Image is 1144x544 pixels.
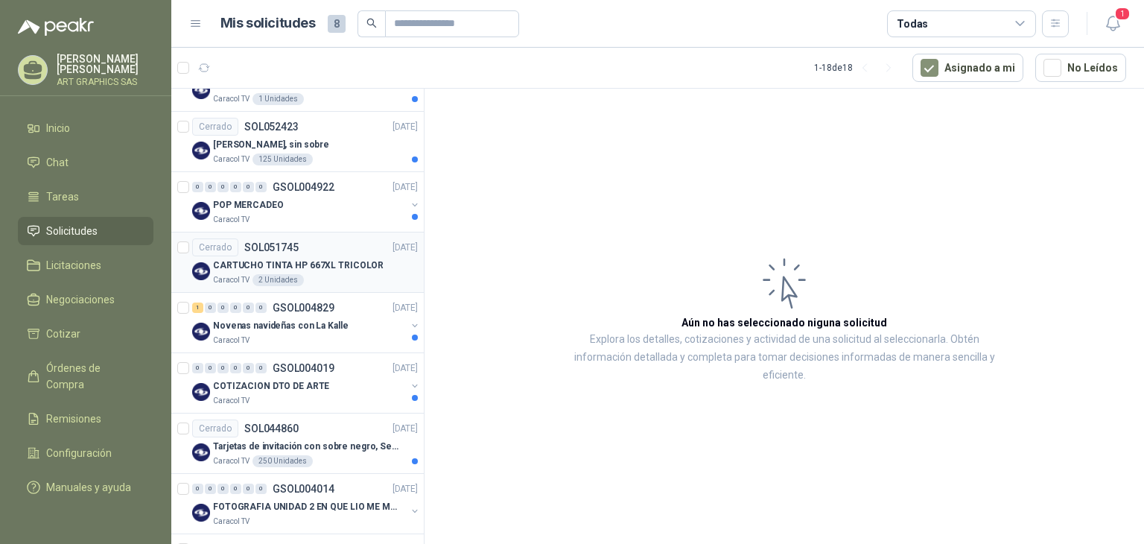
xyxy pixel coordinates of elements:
[192,299,421,347] a: 1 0 0 0 0 0 GSOL004829[DATE] Company LogoNovenas navideñas con La KalleCaracol TV
[46,326,80,342] span: Cotizar
[192,420,238,437] div: Cerrado
[230,363,241,373] div: 0
[393,241,418,255] p: [DATE]
[18,114,153,142] a: Inicio
[46,154,69,171] span: Chat
[205,363,216,373] div: 0
[213,440,398,454] p: Tarjetas de invitación con sobre negro, Segun especificaciones del adjunto
[171,414,424,474] a: CerradoSOL044860[DATE] Company LogoTarjetas de invitación con sobre negro, Segun especificaciones...
[573,331,995,385] p: Explora los detalles, cotizaciones y actividad de una solicitud al seleccionarla. Obtén informaci...
[393,180,418,194] p: [DATE]
[46,411,101,427] span: Remisiones
[393,120,418,134] p: [DATE]
[255,182,267,192] div: 0
[1035,54,1126,82] button: No Leídos
[46,479,131,496] span: Manuales y ayuda
[192,443,210,461] img: Company Logo
[192,303,203,313] div: 1
[393,482,418,496] p: [DATE]
[18,183,153,211] a: Tareas
[252,93,304,105] div: 1 Unidades
[243,182,254,192] div: 0
[213,274,250,286] p: Caracol TV
[213,198,284,212] p: POP MERCADEO
[255,363,267,373] div: 0
[230,303,241,313] div: 0
[244,242,299,253] p: SOL051745
[220,13,316,34] h1: Mis solicitudes
[192,202,210,220] img: Company Logo
[897,16,928,32] div: Todas
[18,320,153,348] a: Cotizar
[192,262,210,280] img: Company Logo
[18,217,153,245] a: Solicitudes
[255,303,267,313] div: 0
[244,121,299,132] p: SOL052423
[192,484,203,494] div: 0
[171,112,424,172] a: CerradoSOL052423[DATE] Company Logo[PERSON_NAME], sin sobreCaracol TV125 Unidades
[192,359,421,407] a: 0 0 0 0 0 0 GSOL004019[DATE] Company LogoCOTIZACION DTO DE ARTECaracol TV
[213,154,250,165] p: Caracol TV
[192,118,238,136] div: Cerrado
[213,214,250,226] p: Caracol TV
[213,319,348,333] p: Novenas navideñas con La Kalle
[192,182,203,192] div: 0
[18,285,153,314] a: Negociaciones
[814,56,900,80] div: 1 - 18 de 18
[1099,10,1126,37] button: 1
[393,361,418,376] p: [DATE]
[18,473,153,502] a: Manuales y ayuda
[273,303,334,313] p: GSOL004829
[46,360,139,393] span: Órdenes de Compra
[205,484,216,494] div: 0
[18,439,153,467] a: Configuración
[46,291,115,308] span: Negociaciones
[213,335,250,347] p: Caracol TV
[252,455,313,467] div: 250 Unidades
[273,182,334,192] p: GSOL004922
[243,303,254,313] div: 0
[18,251,153,279] a: Licitaciones
[18,18,94,36] img: Logo peakr
[213,259,384,273] p: CARTUCHO TINTA HP 667XL TRICOLOR
[681,314,887,331] h3: Aún no has seleccionado niguna solicitud
[213,455,250,467] p: Caracol TV
[213,93,250,105] p: Caracol TV
[252,274,304,286] div: 2 Unidades
[192,383,210,401] img: Company Logo
[213,379,329,393] p: COTIZACION DTO DE ARTE
[217,363,229,373] div: 0
[18,354,153,399] a: Órdenes de Compra
[252,154,313,165] div: 125 Unidades
[192,178,421,226] a: 0 0 0 0 0 0 GSOL004922[DATE] Company LogoPOP MERCADEOCaracol TV
[213,395,250,407] p: Caracol TV
[213,516,250,528] p: Caracol TV
[217,484,229,494] div: 0
[192,238,238,256] div: Cerrado
[244,423,299,434] p: SOL044860
[18,405,153,433] a: Remisiones
[273,484,334,494] p: GSOL004014
[243,363,254,373] div: 0
[230,182,241,192] div: 0
[366,18,377,28] span: search
[46,445,112,461] span: Configuración
[255,484,267,494] div: 0
[230,484,241,494] div: 0
[46,189,79,205] span: Tareas
[328,15,346,33] span: 8
[205,182,216,192] div: 0
[217,182,229,192] div: 0
[213,500,398,514] p: FOTOGRAFIA UNIDAD 2 EN QUE LIO ME METI
[57,54,153,75] p: [PERSON_NAME] [PERSON_NAME]
[205,303,216,313] div: 0
[192,480,421,528] a: 0 0 0 0 0 0 GSOL004014[DATE] Company LogoFOTOGRAFIA UNIDAD 2 EN QUE LIO ME METICaracol TV
[213,138,329,152] p: [PERSON_NAME], sin sobre
[393,422,418,436] p: [DATE]
[1114,7,1131,21] span: 1
[393,301,418,315] p: [DATE]
[192,323,210,341] img: Company Logo
[57,78,153,86] p: ART GRAPHICS SAS
[243,484,254,494] div: 0
[912,54,1023,82] button: Asignado a mi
